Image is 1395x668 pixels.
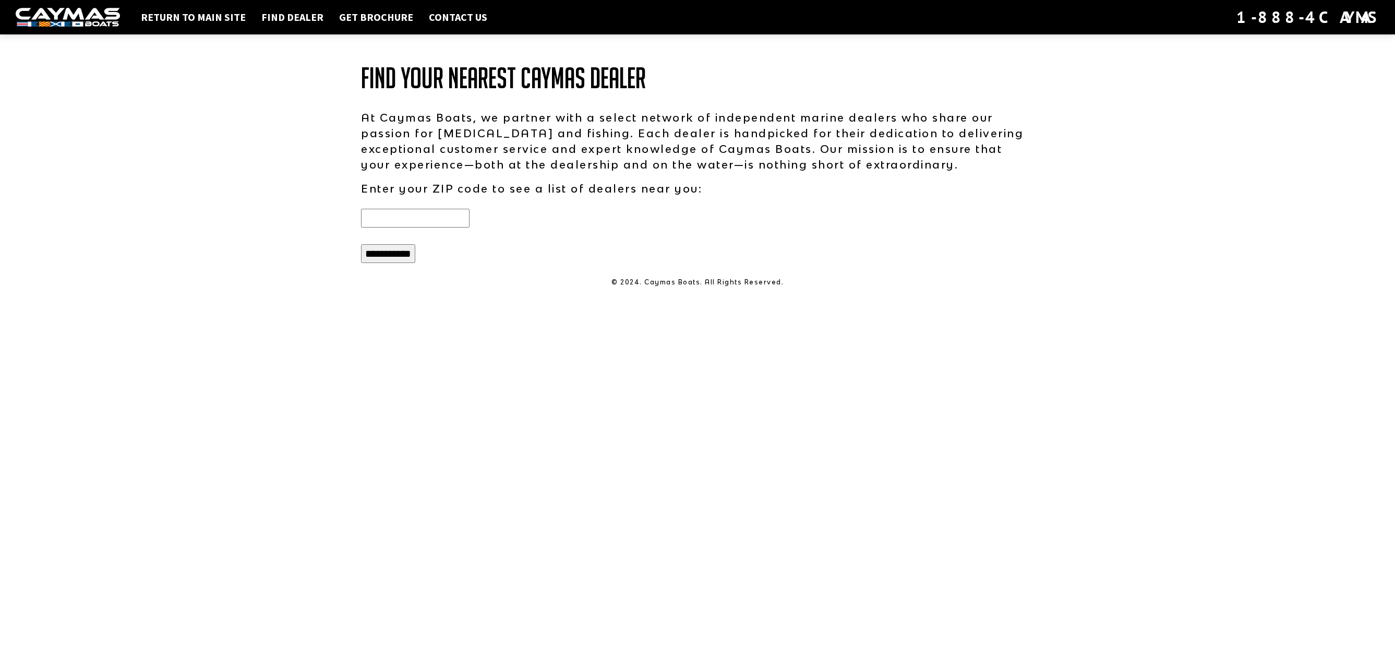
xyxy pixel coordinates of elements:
p: © 2024. Caymas Boats. All Rights Reserved. [361,278,1034,287]
p: Enter your ZIP code to see a list of dealers near you: [361,181,1034,196]
a: Get Brochure [334,10,418,24]
div: 1-888-4CAYMAS [1236,6,1379,29]
a: Contact Us [424,10,492,24]
img: white-logo-c9c8dbefe5ff5ceceb0f0178aa75bf4bb51f6bca0971e226c86eb53dfe498488.png [16,8,120,27]
a: Return to main site [136,10,251,24]
p: At Caymas Boats, we partner with a select network of independent marine dealers who share our pas... [361,110,1034,172]
a: Find Dealer [256,10,329,24]
h1: Find Your Nearest Caymas Dealer [361,63,1034,94]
